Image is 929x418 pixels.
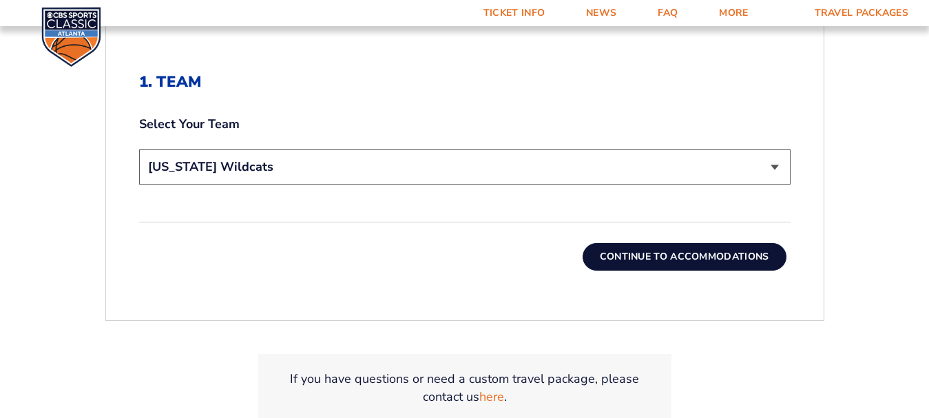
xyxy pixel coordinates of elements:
[479,388,504,406] a: here
[583,243,786,271] button: Continue To Accommodations
[41,7,101,67] img: CBS Sports Classic
[275,370,655,405] p: If you have questions or need a custom travel package, please contact us .
[139,116,791,133] label: Select Your Team
[139,73,791,91] h2: 1. Team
